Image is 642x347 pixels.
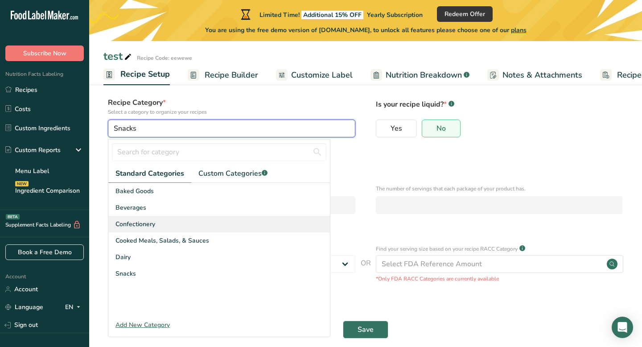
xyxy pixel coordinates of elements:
[370,65,469,85] a: Nutrition Breakdown
[65,302,84,313] div: EN
[444,9,485,19] span: Redeem Offer
[511,26,527,34] span: plans
[205,69,258,81] span: Recipe Builder
[205,25,527,35] span: You are using the free demo version of [DOMAIN_NAME], to unlock all features please choose one of...
[5,299,43,315] a: Language
[391,124,402,133] span: Yes
[612,317,633,338] div: Open Intercom Messenger
[436,124,446,133] span: No
[115,269,136,278] span: Snacks
[137,54,192,62] div: Recipe Code: eewewe
[343,321,388,339] button: Save
[291,69,353,81] span: Customize Label
[115,252,131,262] span: Dairy
[198,168,267,179] span: Custom Categories
[376,185,622,193] p: The number of servings that each package of your product has.
[15,181,29,186] div: NEW
[108,108,355,116] p: Select a category to organize your recipes
[386,69,462,81] span: Nutrition Breakdown
[276,65,353,85] a: Customize Label
[115,219,155,229] span: Confectionery
[502,69,582,81] span: Notes & Attachments
[112,143,326,161] input: Search for category
[115,203,146,212] span: Beverages
[239,9,423,20] div: Limited Time!
[103,48,133,64] div: test
[376,275,623,283] p: *Only FDA RACC Categories are currently available
[6,214,20,219] div: BETA
[115,236,209,245] span: Cooked Meals, Salads, & Sauces
[361,258,371,283] span: OR
[487,65,582,85] a: Notes & Attachments
[108,97,355,116] label: Recipe Category
[5,145,61,155] div: Custom Reports
[23,49,66,58] span: Subscribe Now
[367,11,423,19] span: Yearly Subscription
[5,45,84,61] button: Subscribe Now
[358,324,374,335] span: Save
[382,259,482,269] div: Select FDA Reference Amount
[188,65,258,85] a: Recipe Builder
[114,123,136,134] span: Snacks
[115,168,184,179] span: Standard Categories
[120,68,170,80] span: Recipe Setup
[108,120,355,137] button: Snacks
[376,245,518,253] p: Find your serving size based on your recipe RACC Category
[437,6,493,22] button: Redeem Offer
[301,11,363,19] span: Additional 15% OFF
[103,64,170,86] a: Recipe Setup
[115,186,154,196] span: Baked Goods
[376,97,623,110] p: Is your recipe liquid?
[5,244,84,260] a: Book a Free Demo
[108,320,330,330] div: Add New Category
